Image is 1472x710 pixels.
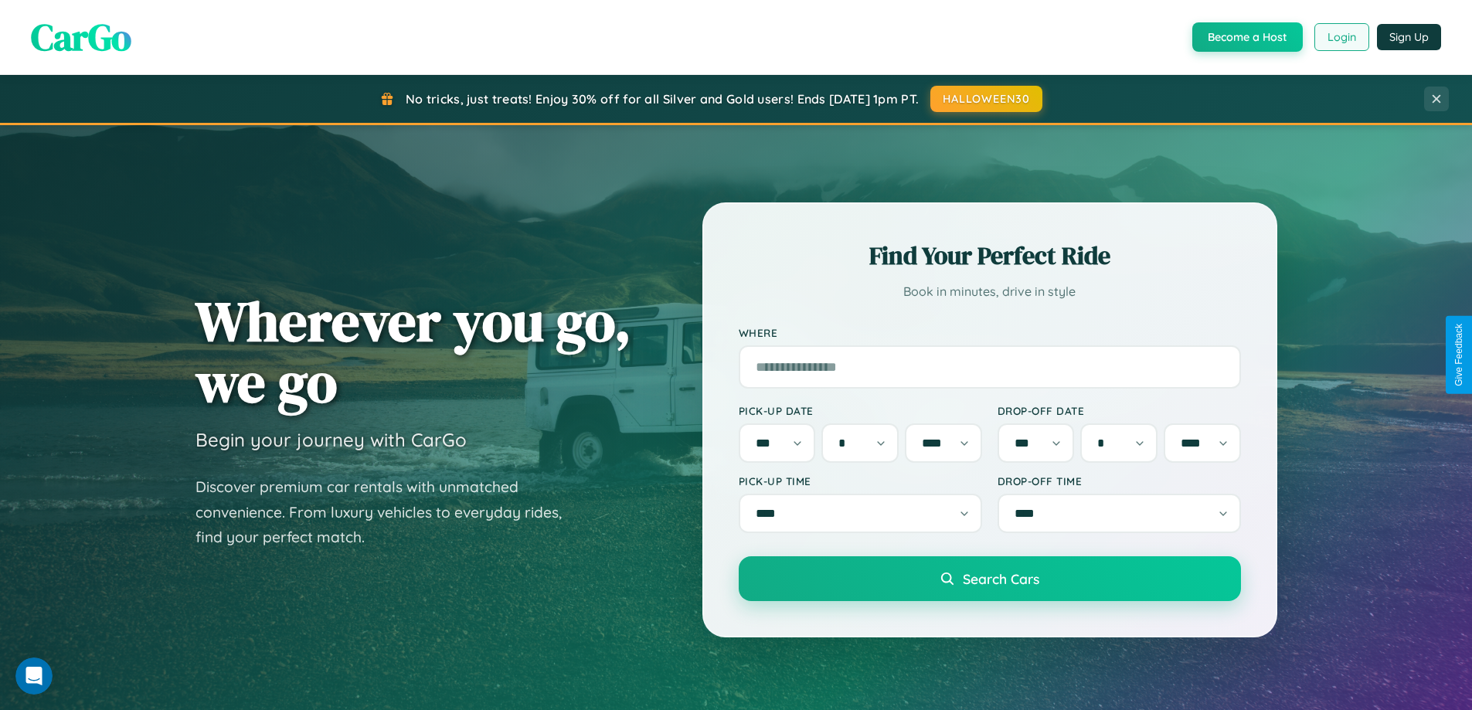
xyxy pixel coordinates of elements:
[739,239,1241,273] h2: Find Your Perfect Ride
[998,474,1241,487] label: Drop-off Time
[195,290,631,413] h1: Wherever you go, we go
[15,657,53,695] iframe: Intercom live chat
[1453,324,1464,386] div: Give Feedback
[1377,24,1441,50] button: Sign Up
[195,474,582,550] p: Discover premium car rentals with unmatched convenience. From luxury vehicles to everyday rides, ...
[195,428,467,451] h3: Begin your journey with CarGo
[1192,22,1303,52] button: Become a Host
[739,404,982,417] label: Pick-up Date
[739,556,1241,601] button: Search Cars
[1314,23,1369,51] button: Login
[406,91,919,107] span: No tricks, just treats! Enjoy 30% off for all Silver and Gold users! Ends [DATE] 1pm PT.
[739,326,1241,339] label: Where
[930,86,1042,112] button: HALLOWEEN30
[31,12,131,63] span: CarGo
[998,404,1241,417] label: Drop-off Date
[963,570,1039,587] span: Search Cars
[739,280,1241,303] p: Book in minutes, drive in style
[739,474,982,487] label: Pick-up Time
